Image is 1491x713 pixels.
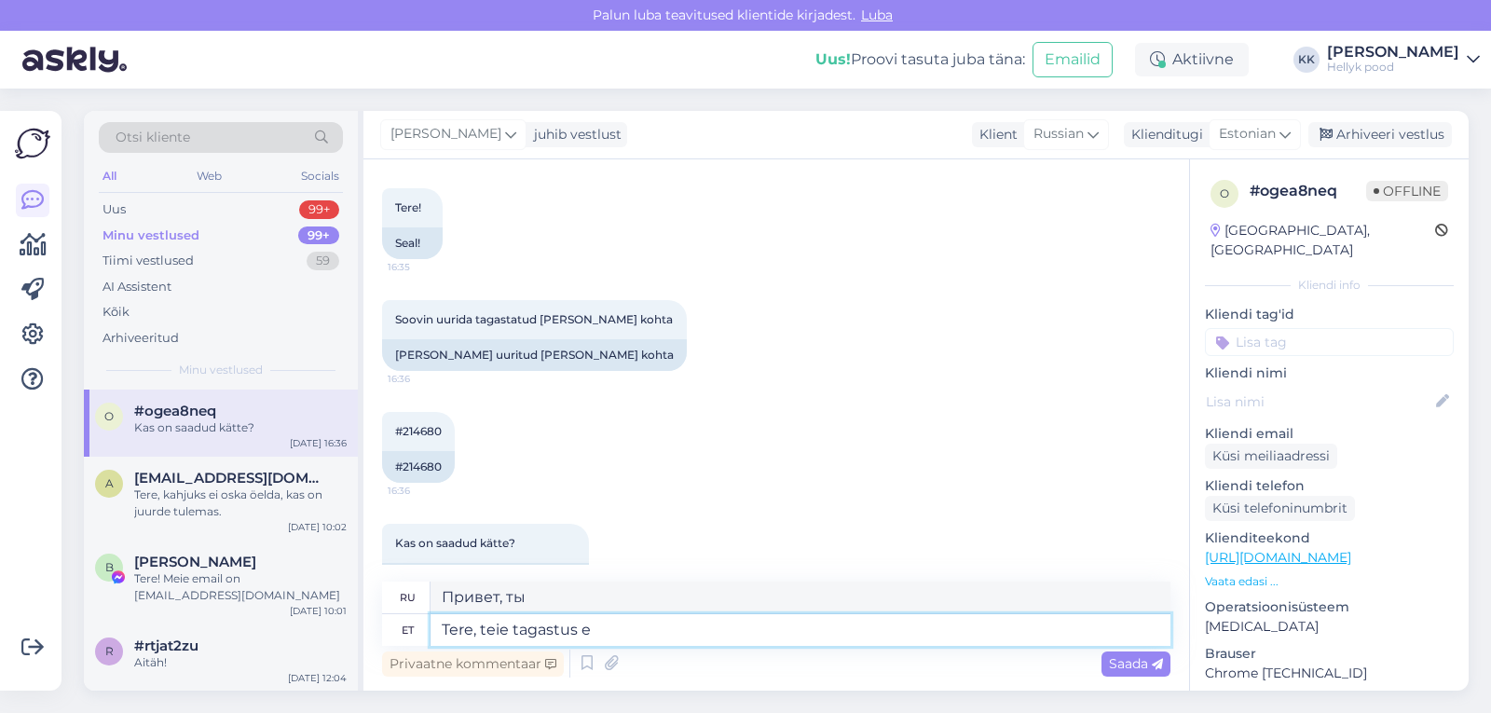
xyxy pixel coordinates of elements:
div: Proovi tasuta juba täna: [815,48,1025,71]
div: Klienditugi [1124,125,1203,144]
div: [DATE] 16:36 [290,436,347,450]
div: [PERSON_NAME] uuritud [PERSON_NAME] kohta [382,339,687,371]
span: [PERSON_NAME] [390,124,501,144]
div: Arhiveeritud [103,329,179,348]
div: [DATE] 10:02 [288,520,347,534]
a: [PERSON_NAME]Hellyk pood [1327,45,1480,75]
span: Tere! [395,200,421,214]
span: #214680 [395,424,442,438]
div: All [99,164,120,188]
span: Soovin uurida tagastatud [PERSON_NAME] kohta [395,312,673,326]
span: Offline [1366,181,1448,201]
span: r [105,644,114,658]
span: B [105,560,114,574]
div: [DATE] 10:01 [290,604,347,618]
div: Uus [103,200,126,219]
button: Emailid [1033,42,1113,77]
div: Seal! [382,227,443,259]
p: Kliendi tag'id [1205,305,1454,324]
textarea: Tere, teie tagastus [431,614,1170,646]
span: Minu vestlused [179,362,263,378]
div: 99+ [298,226,339,245]
div: 59 [307,252,339,270]
span: am.chitchyan@gmail.com [134,470,328,487]
div: [DATE] 12:04 [288,671,347,685]
div: Tiimi vestlused [103,252,194,270]
div: # ogea8neq [1250,180,1366,202]
div: Privaatne kommentaar [382,651,564,677]
div: AI Assistent [103,278,171,296]
div: ru [400,582,416,613]
p: [MEDICAL_DATA] [1205,617,1454,637]
b: Uus! [815,50,851,68]
span: o [104,409,114,423]
div: Arhiveeri vestlus [1308,122,1452,147]
span: #ogea8neq [134,403,216,419]
span: Luba [855,7,898,23]
div: [GEOGRAPHIC_DATA], [GEOGRAPHIC_DATA] [1211,221,1435,260]
p: Kliendi nimi [1205,363,1454,383]
span: o [1220,186,1229,200]
div: juhib vestlust [527,125,622,144]
p: Vaata edasi ... [1205,573,1454,590]
span: Brit Mesipuu [134,554,256,570]
p: Kliendi telefon [1205,476,1454,496]
div: Klient [972,125,1018,144]
div: KK [1293,47,1320,73]
div: Kliendi info [1205,277,1454,294]
div: Socials [297,164,343,188]
div: Küsi meiliaadressi [1205,444,1337,469]
div: Aitäh! [134,654,347,671]
div: [PERSON_NAME] sulle meeldib? [382,563,589,595]
div: [PERSON_NAME] [1327,45,1459,60]
span: Russian [1033,124,1084,144]
p: Kliendi email [1205,424,1454,444]
input: Lisa nimi [1206,391,1432,412]
span: 16:36 [388,372,458,386]
div: Kõik [103,303,130,322]
div: Minu vestlused [103,226,199,245]
span: a [105,476,114,490]
div: Aktiivne [1135,43,1249,76]
div: Tere! Meie email on [EMAIL_ADDRESS][DOMAIN_NAME] [134,570,347,604]
div: Kas on saadud kätte? [134,419,347,436]
span: #rtjat2zu [134,638,198,654]
div: 99+ [299,200,339,219]
span: Otsi kliente [116,128,190,147]
div: Web [193,164,226,188]
div: Tere, kahjuks ei oska öelda, kas on juurde tulemas. [134,487,347,520]
input: Lisa tag [1205,328,1454,356]
a: [URL][DOMAIN_NAME] [1205,549,1351,566]
p: Klienditeekond [1205,528,1454,548]
span: Kas on saadud kätte? [395,536,515,550]
div: Küsi telefoninumbrit [1205,496,1355,521]
img: Askly Logo [15,126,50,161]
textarea: Привет, ты [431,582,1170,613]
span: Estonian [1219,124,1276,144]
p: Brauser [1205,644,1454,664]
span: 16:35 [388,260,458,274]
p: Chrome [TECHNICAL_ID] [1205,664,1454,683]
div: Hellyk pood [1327,60,1459,75]
div: #214680 [382,451,455,483]
span: Saada [1109,655,1163,672]
p: Operatsioonisüsteem [1205,597,1454,617]
div: et [402,614,414,646]
span: 16:36 [388,484,458,498]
